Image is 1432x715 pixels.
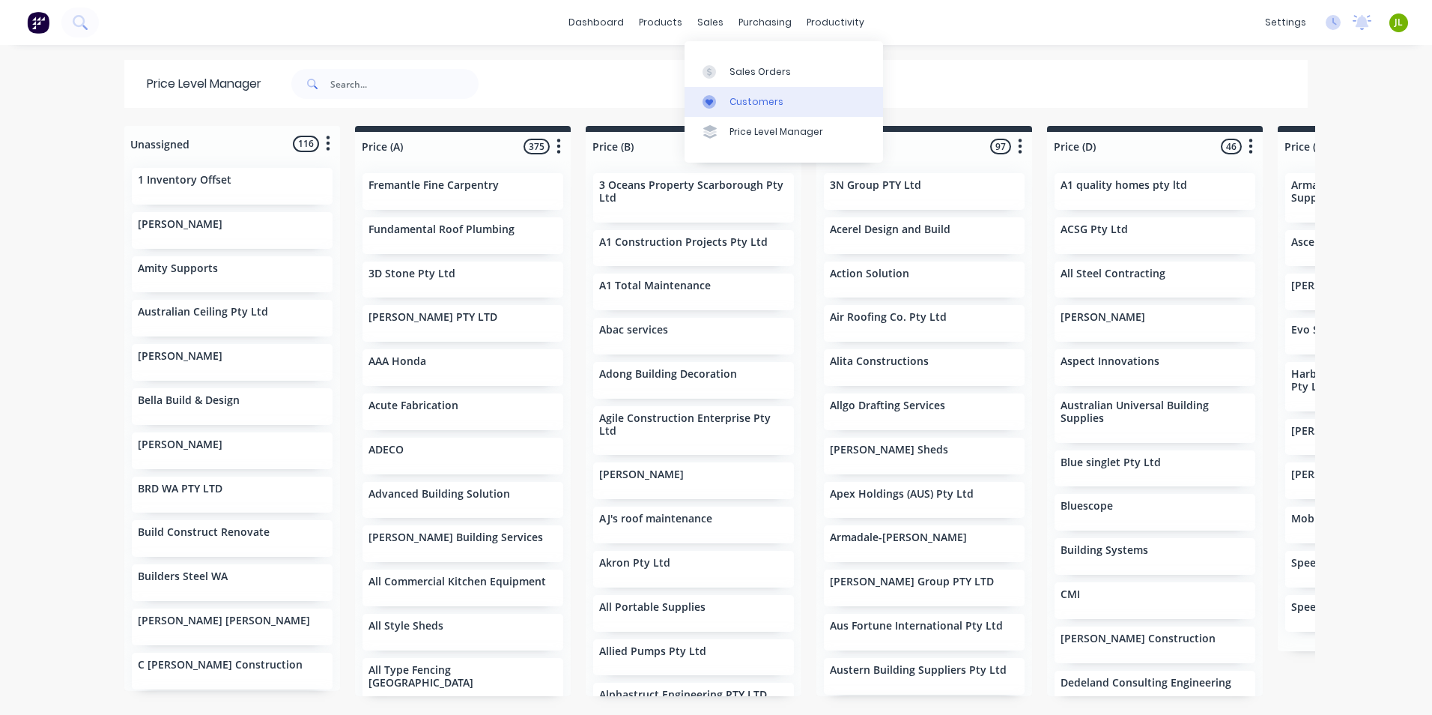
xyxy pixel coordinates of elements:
[368,399,458,412] p: Acute Fabrication
[132,344,333,381] div: [PERSON_NAME]
[1055,671,1255,708] div: Dedeland Consulting Engineering
[132,168,333,205] div: 1 Inventory Offset
[138,615,310,627] p: [PERSON_NAME] [PERSON_NAME]
[368,223,515,236] p: Fundamental Roof Plumbing
[368,444,404,456] p: ADECO
[362,482,563,519] div: Advanced Building Solution
[593,318,794,355] div: Abac services
[27,11,49,34] img: Factory
[132,388,333,425] div: Bella Build & Design
[593,406,794,456] div: Agile Construction Enterprise Pty Ltd
[362,614,563,651] div: All Style Sheds
[599,324,668,337] p: Abac services
[830,399,945,412] p: Allgo Drafting Services
[593,551,794,588] div: Akron Pty Ltd
[824,438,1025,474] div: [PERSON_NAME] Sheds
[362,438,563,474] div: ADECO
[1061,544,1148,557] p: Building Systems
[1055,627,1255,663] div: [PERSON_NAME] Construction
[685,87,883,117] a: Customers
[824,614,1025,651] div: Aus Fortune International Pty Ltd
[132,477,333,513] div: BRD WA PTY LTD
[1061,311,1145,324] p: [PERSON_NAME]
[824,570,1025,606] div: [PERSON_NAME] Group PTY LTD
[132,653,333,690] div: C [PERSON_NAME] Construction
[824,349,1025,386] div: Alita Constructions
[1055,450,1255,487] div: Blue singlet Pty Ltd
[561,11,631,34] a: dashboard
[138,262,218,275] p: Amity Supports
[690,11,731,34] div: sales
[1055,173,1255,210] div: A1 quality homes pty ltd
[132,609,333,645] div: [PERSON_NAME] [PERSON_NAME]
[1061,500,1113,513] p: Bluescope
[830,311,947,324] p: Air Roofing Co. Pty Ltd
[362,570,563,606] div: All Commercial Kitchen Equipment
[362,658,563,708] div: All Type Fencing [GEOGRAPHIC_DATA]
[293,136,319,151] span: 116
[593,274,794,310] div: A1 Total Maintenance
[731,11,799,34] div: purchasing
[1257,11,1314,34] div: settings
[138,526,270,539] p: Build Construct Renovate
[368,179,499,192] p: Fremantle Fine Carpentry
[1291,557,1417,570] p: Speed Frame WA Pty Ltd
[1061,677,1231,690] p: Dedeland Consulting Engineering
[138,570,228,583] p: Builders Steel WA
[132,432,333,469] div: [PERSON_NAME]
[1061,355,1159,368] p: Aspect Innovations
[132,212,333,249] div: [PERSON_NAME]
[1291,513,1401,525] p: Mobile Home Pty Ltd
[1291,236,1344,249] p: Ascentepc
[830,223,950,236] p: Acerel Design and Build
[1055,305,1255,342] div: [PERSON_NAME]
[1055,262,1255,298] div: All Steel Contracting
[729,125,823,139] div: Price Level Manager
[138,438,222,451] p: [PERSON_NAME]
[368,488,510,501] p: Advanced Building Solution
[593,639,794,676] div: Allied Pumps Pty Ltd
[593,507,794,543] div: AJ's roof maintenance
[830,531,967,544] p: Armadale-[PERSON_NAME]
[1395,16,1403,29] span: JL
[1055,494,1255,531] div: Bluescope
[1061,268,1165,280] p: All Steel Contracting
[593,595,794,632] div: All Portable Supplies
[1061,223,1128,236] p: ACSG Pty Ltd
[362,305,563,342] div: [PERSON_NAME] PTY LTD
[593,173,794,223] div: 3 Oceans Property Scarborough Pty Ltd
[599,280,711,292] p: A1 Total Maintenance
[138,394,240,407] p: Bella Build & Design
[138,350,222,363] p: [PERSON_NAME]
[1055,582,1255,619] div: CMI
[830,444,948,456] p: [PERSON_NAME] Sheds
[138,174,231,187] p: 1 Inventory Offset
[368,664,557,690] p: All Type Fencing [GEOGRAPHIC_DATA]
[132,564,333,601] div: Builders Steel WA
[824,262,1025,298] div: Action Solution
[729,65,791,79] div: Sales Orders
[1055,349,1255,386] div: Aspect Innovations
[830,355,929,368] p: Alita Constructions
[1291,280,1376,292] p: [PERSON_NAME]
[1291,601,1418,614] p: Speed Group WA Pty Ltd
[1291,425,1376,438] p: [PERSON_NAME]
[599,645,706,658] p: Allied Pumps Pty Ltd
[729,95,783,109] div: Customers
[362,262,563,298] div: 3D Stone Pty Ltd
[1061,456,1161,469] p: Blue singlet Pty Ltd
[593,462,794,499] div: [PERSON_NAME]
[368,620,443,633] p: All Style Sheds
[1061,633,1216,645] p: [PERSON_NAME] Construction
[830,664,1007,677] p: Austern Building Suppliers Pty Ltd
[685,117,883,147] a: Price Level Manager
[368,268,455,280] p: 3D Stone Pty Ltd
[824,525,1025,562] div: Armadale-[PERSON_NAME]
[330,69,479,99] input: Search...
[138,218,222,231] p: [PERSON_NAME]
[1055,217,1255,254] div: ACSG Pty Ltd
[138,306,268,319] p: Australian Ceiling Pty Ltd
[824,393,1025,430] div: Allgo Drafting Services
[1061,179,1187,192] p: A1 quality homes pty ltd
[368,576,546,588] p: All Commercial Kitchen Equipment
